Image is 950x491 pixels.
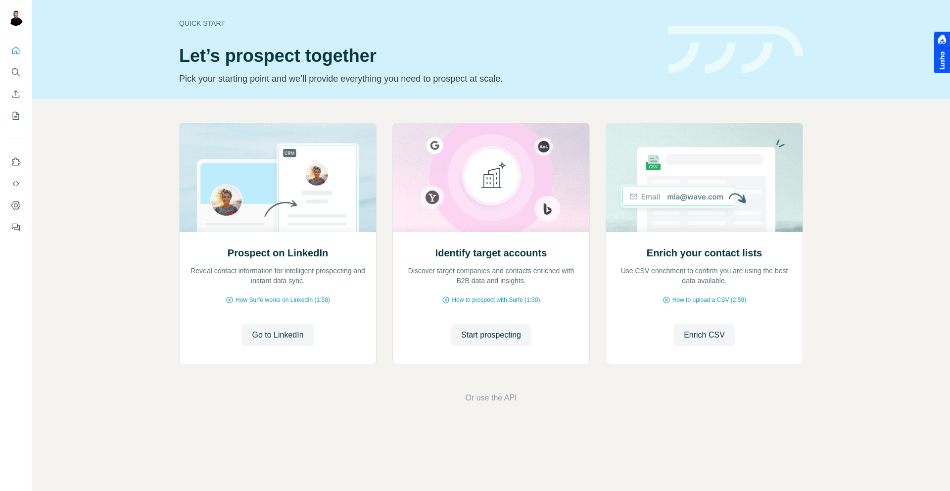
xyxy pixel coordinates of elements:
[8,63,24,81] button: Search
[674,324,735,346] button: Enrich CSV
[8,10,24,26] img: Avatar
[8,196,24,214] button: Dashboard
[8,218,24,236] button: Feedback
[616,266,793,286] p: Use CSV enrichment to confirm you are using the best data available.
[190,266,366,286] p: Reveal contact information for intelligent prospecting and instant data sync.
[461,329,521,341] span: Start prospecting
[392,123,590,232] img: Identify target accounts
[8,85,24,103] button: Enrich CSV
[452,295,540,304] span: How to prospect with Surfe (1:30)
[672,295,746,304] span: How to upload a CSV (2:59)
[8,42,24,59] button: Quick start
[465,392,517,404] button: Or use the API
[179,123,377,232] img: Prospect on LinkedIn
[179,46,656,66] h1: Let’s prospect together
[242,324,313,346] button: Go to LinkedIn
[236,295,330,304] span: How Surfe works on LinkedIn (1:58)
[403,266,579,286] p: Discover target companies and contacts enriched with B2B data and insights.
[8,153,24,171] button: Use Surfe on LinkedIn
[684,329,725,341] span: Enrich CSV
[668,26,803,74] img: banner
[228,246,328,260] h2: Prospect on LinkedIn
[8,107,24,125] button: My lists
[252,329,303,341] span: Go to LinkedIn
[647,246,762,260] h2: Enrich your contact lists
[451,324,531,346] button: Start prospecting
[179,72,656,86] p: Pick your starting point and we’ll provide everything you need to prospect at scale.
[179,18,656,28] div: Quick start
[8,175,24,193] button: Use Surfe API
[435,246,547,260] h2: Identify target accounts
[606,123,803,232] img: Enrich your contact lists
